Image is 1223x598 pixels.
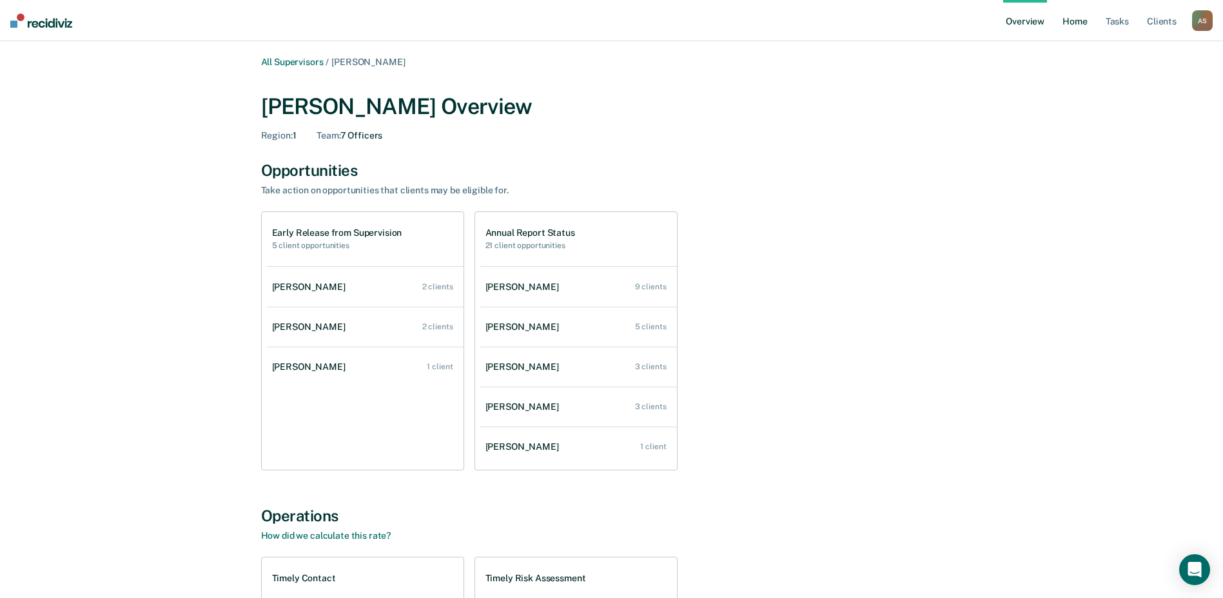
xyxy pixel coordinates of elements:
[272,282,351,293] div: [PERSON_NAME]
[635,322,667,331] div: 5 clients
[261,161,963,180] div: Opportunities
[261,57,324,67] a: All Supervisors
[323,57,331,67] span: /
[1192,10,1213,31] button: AS
[485,401,564,412] div: [PERSON_NAME]
[272,322,351,333] div: [PERSON_NAME]
[261,506,963,525] div: Operations
[272,573,336,584] h1: Timely Contact
[261,130,293,140] span: Region :
[485,282,564,293] div: [PERSON_NAME]
[1192,10,1213,31] div: A S
[480,269,677,305] a: [PERSON_NAME] 9 clients
[267,349,464,385] a: [PERSON_NAME] 1 client
[261,130,297,141] div: 1
[422,282,453,291] div: 2 clients
[635,282,667,291] div: 9 clients
[640,442,666,451] div: 1 client
[272,362,351,372] div: [PERSON_NAME]
[480,389,677,425] a: [PERSON_NAME] 3 clients
[480,309,677,345] a: [PERSON_NAME] 5 clients
[485,573,586,584] h1: Timely Risk Assessment
[261,530,391,541] a: How did we calculate this rate?
[485,227,575,238] h1: Annual Report Status
[422,322,453,331] div: 2 clients
[331,57,405,67] span: [PERSON_NAME]
[10,14,72,28] img: Recidiviz
[480,349,677,385] a: [PERSON_NAME] 3 clients
[267,269,464,305] a: [PERSON_NAME] 2 clients
[261,93,963,120] div: [PERSON_NAME] Overview
[485,322,564,333] div: [PERSON_NAME]
[635,362,667,371] div: 3 clients
[272,227,402,238] h1: Early Release from Supervision
[317,130,340,140] span: Team :
[485,241,575,250] h2: 21 client opportunities
[1179,554,1210,585] div: Open Intercom Messenger
[427,362,453,371] div: 1 client
[635,402,667,411] div: 3 clients
[261,185,712,196] div: Take action on opportunities that clients may be eligible for.
[267,309,464,345] a: [PERSON_NAME] 2 clients
[480,429,677,465] a: [PERSON_NAME] 1 client
[485,441,564,452] div: [PERSON_NAME]
[317,130,382,141] div: 7 Officers
[485,362,564,372] div: [PERSON_NAME]
[272,241,402,250] h2: 5 client opportunities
